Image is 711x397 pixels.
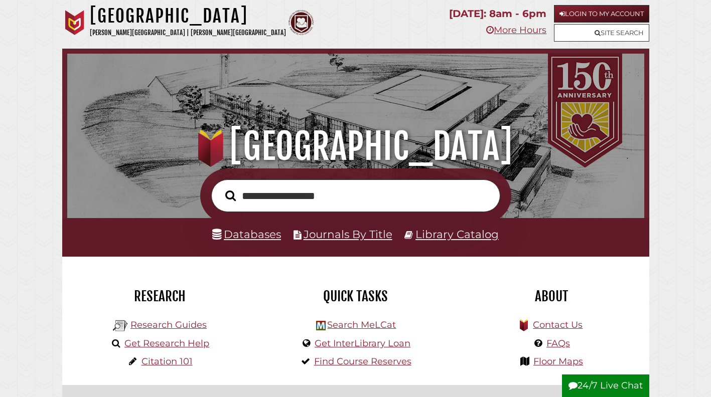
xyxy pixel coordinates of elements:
[70,288,250,305] h2: Research
[124,338,209,349] a: Get Research Help
[265,288,446,305] h2: Quick Tasks
[78,124,634,168] h1: [GEOGRAPHIC_DATA]
[316,321,326,330] img: Hekman Library Logo
[225,190,236,202] i: Search
[220,187,241,204] button: Search
[546,338,570,349] a: FAQs
[533,319,583,330] a: Contact Us
[304,228,392,241] a: Journals By Title
[461,288,642,305] h2: About
[130,319,207,330] a: Research Guides
[90,27,286,39] p: [PERSON_NAME][GEOGRAPHIC_DATA] | [PERSON_NAME][GEOGRAPHIC_DATA]
[554,24,649,42] a: Site Search
[212,228,281,241] a: Databases
[449,5,546,23] p: [DATE]: 8am - 6pm
[314,356,411,367] a: Find Course Reserves
[62,10,87,35] img: Calvin University
[141,356,193,367] a: Citation 101
[315,338,410,349] a: Get InterLibrary Loan
[289,10,314,35] img: Calvin Theological Seminary
[486,25,546,36] a: More Hours
[113,318,128,333] img: Hekman Library Logo
[327,319,396,330] a: Search MeLCat
[554,5,649,23] a: Login to My Account
[533,356,583,367] a: Floor Maps
[415,228,499,241] a: Library Catalog
[90,5,286,27] h1: [GEOGRAPHIC_DATA]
